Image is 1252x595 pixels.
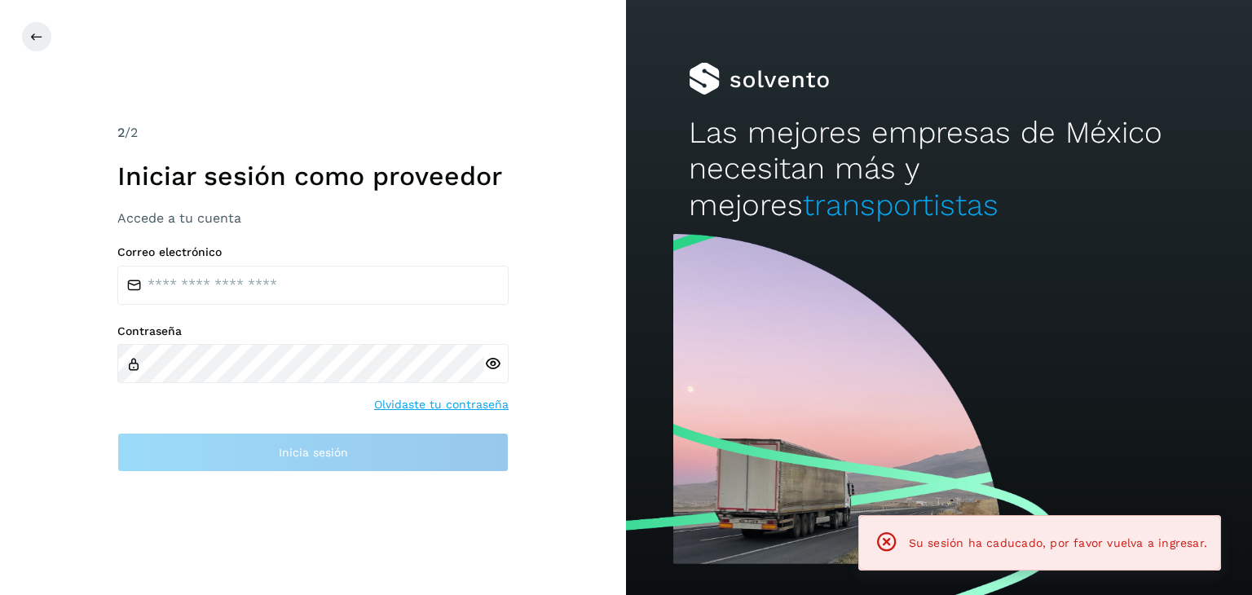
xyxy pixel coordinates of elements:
button: Inicia sesión [117,433,509,472]
a: Olvidaste tu contraseña [374,396,509,413]
span: Inicia sesión [279,447,348,458]
span: transportistas [803,187,999,223]
h1: Iniciar sesión como proveedor [117,161,509,192]
h3: Accede a tu cuenta [117,210,509,226]
label: Correo electrónico [117,245,509,259]
h2: Las mejores empresas de México necesitan más y mejores [689,115,1189,223]
span: 2 [117,125,125,140]
div: /2 [117,123,509,143]
label: Contraseña [117,324,509,338]
span: Su sesión ha caducado, por favor vuelva a ingresar. [909,536,1207,549]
